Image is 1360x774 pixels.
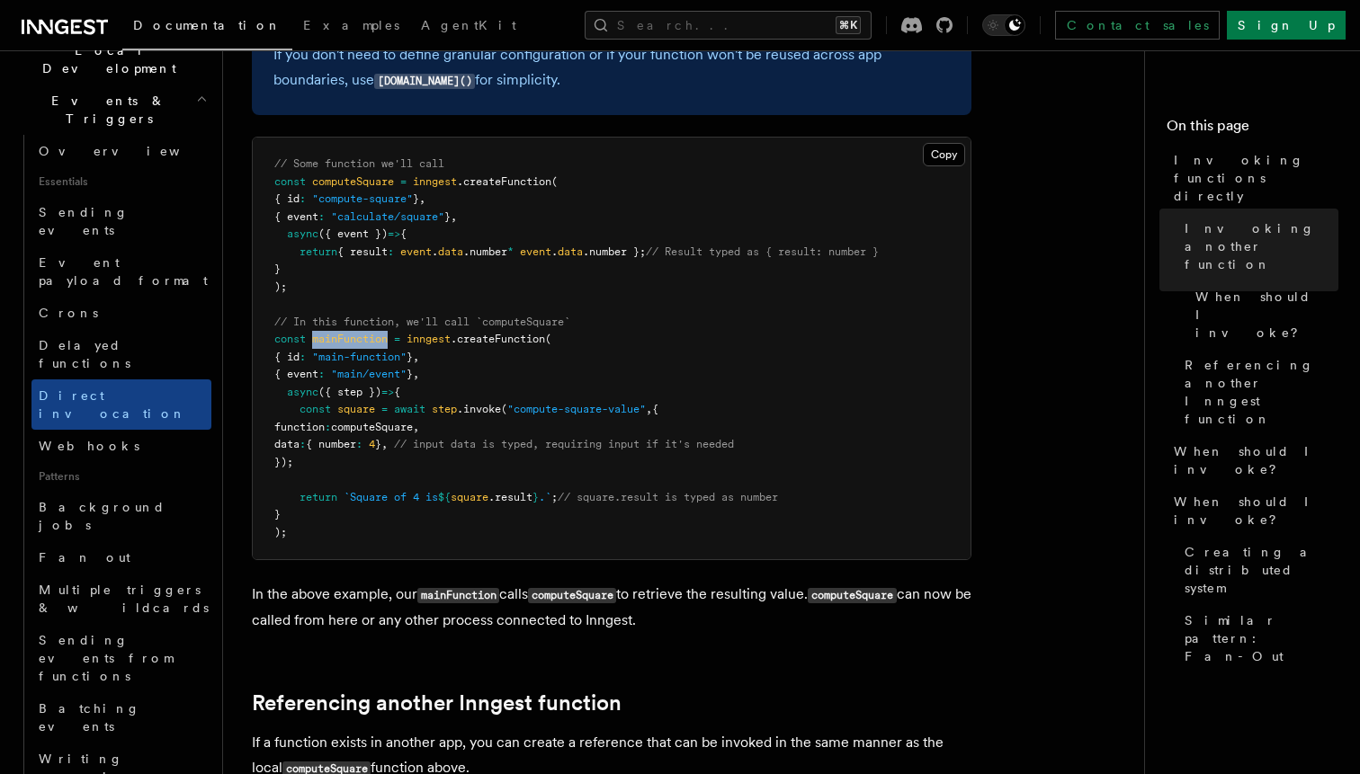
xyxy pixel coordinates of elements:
span: : [300,351,306,363]
span: computeSquare [312,175,394,188]
span: inngest [407,333,451,345]
span: Patterns [31,462,211,491]
span: { number [306,438,356,450]
span: data [274,438,300,450]
span: Creating a distributed system [1185,543,1338,597]
a: Documentation [122,5,292,50]
code: mainFunction [417,588,499,603]
a: Event payload format [31,246,211,297]
span: = [400,175,407,188]
span: `Square of 4 is [344,491,438,503]
span: ( [501,403,507,415]
span: .createFunction [451,333,545,345]
span: } [407,351,413,363]
span: data [438,245,463,258]
button: Local Development [14,34,211,85]
code: computeSquare [808,588,896,603]
span: , [413,351,419,363]
span: // square.result is typed as number [558,491,778,503]
button: Toggle dark mode [982,14,1025,36]
span: = [394,333,400,345]
button: Events & Triggers [14,85,211,135]
span: , [381,438,388,450]
a: Contact sales [1055,11,1220,40]
span: async [287,386,318,398]
span: { id [274,351,300,363]
span: Batching events [39,701,140,734]
span: .` [539,491,551,503]
span: { id [274,192,300,205]
span: Sending events [39,205,129,237]
span: .number }; [583,245,646,258]
span: { [652,403,658,415]
span: , [646,403,652,415]
span: , [419,192,425,205]
p: In the above example, our calls to retrieve the resulting value. can now be called from here or a... [252,582,971,633]
span: Event payload format [39,255,208,288]
span: . [551,245,558,258]
span: ({ step }) [318,386,381,398]
span: computeSquare [331,421,413,433]
span: square [451,491,488,503]
a: Creating a distributed system [1177,536,1338,604]
a: Delayed functions [31,329,211,379]
span: const [300,403,331,415]
span: ( [545,333,551,345]
span: Examples [303,18,399,32]
span: Events & Triggers [14,92,196,128]
span: "compute-square" [312,192,413,205]
a: Background jobs [31,491,211,541]
span: { event [274,368,318,380]
span: When should I invoke? [1195,288,1338,342]
span: } [375,438,381,450]
code: [DOMAIN_NAME]() [374,74,475,89]
span: "calculate/square" [331,210,444,223]
span: = [381,403,388,415]
span: ( [551,175,558,188]
span: Documentation [133,18,282,32]
a: Referencing another Inngest function [252,690,622,716]
p: If you don't need to define granular configuration or if your function won't be reused across app... [273,42,950,93]
span: Essentials [31,167,211,196]
span: ; [551,491,558,503]
span: const [274,175,306,188]
button: Search...⌘K [585,11,872,40]
span: , [413,368,419,380]
span: "compute-square-value" [507,403,646,415]
a: Multiple triggers & wildcards [31,574,211,624]
span: event [520,245,551,258]
span: => [381,386,394,398]
span: } [444,210,451,223]
span: data [558,245,583,258]
span: .number [463,245,507,258]
a: Similar pattern: Fan-Out [1177,604,1338,672]
span: Delayed functions [39,338,130,370]
span: Background jobs [39,500,166,532]
span: .result [488,491,532,503]
span: return [300,491,337,503]
span: ({ event }) [318,227,388,240]
a: Direct invocation [31,379,211,430]
span: Sending events from functions [39,633,173,683]
span: : [325,421,331,433]
a: When should I invoke? [1167,435,1338,485]
span: { [394,386,400,398]
span: ); [274,280,287,293]
span: Multiple triggers & wildcards [39,583,209,615]
span: // Some function we'll call [274,157,444,170]
a: Invoking functions directly [1167,144,1338,212]
span: Direct invocation [39,388,186,421]
a: When should I invoke? [1188,280,1338,349]
a: Sending events from functions [31,624,211,692]
span: , [413,421,419,433]
span: const [274,333,306,345]
span: // Result typed as { result: number } [646,245,879,258]
span: When should I invoke? [1174,442,1338,478]
span: Overview [39,144,224,158]
span: } [407,368,413,380]
span: event [400,245,432,258]
span: .createFunction [457,175,551,188]
a: Invoking another function [1177,212,1338,280]
a: Sending events [31,196,211,246]
span: return [300,245,337,258]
